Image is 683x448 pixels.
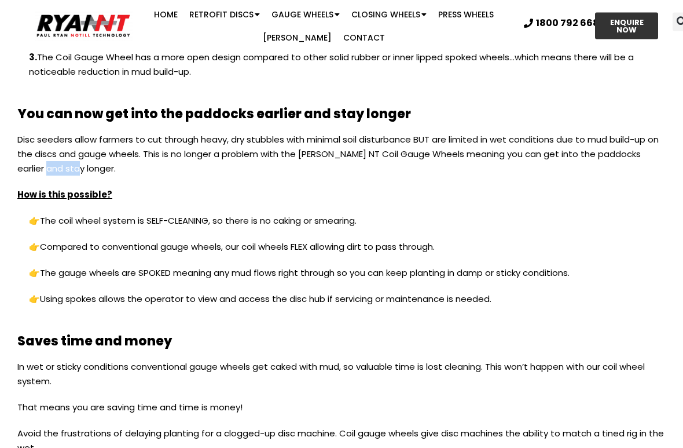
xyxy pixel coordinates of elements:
h2: Saves time and money [17,336,666,348]
span: 👉 [29,267,40,279]
span: ENQUIRE NOW [605,19,648,34]
a: ENQUIRE NOW [595,13,658,39]
a: Contact [337,26,391,49]
p: The gauge wheels are SPOKED meaning any mud flows right through so you can keep planting in damp ... [17,266,666,292]
span: 1800 792 668 [536,19,599,28]
a: Press Wheels [432,3,500,26]
a: Retrofit Discs [183,3,266,26]
h2: You can now get into the paddocks earlier and stay longer [17,108,666,121]
a: 1800 792 668 [524,19,599,28]
a: Home [148,3,183,26]
a: Gauge Wheels [266,3,346,26]
span: 👉 [29,293,40,305]
p: That means you are saving time and time is money! [17,400,666,427]
p: Compared to conventional gauge wheels, our coil wheels FLEX allowing dirt to pass through. [17,240,666,266]
nav: Menu [133,3,515,49]
strong: How is this possible? [17,189,112,201]
span: 👉 [29,241,40,253]
a: [PERSON_NAME] [257,26,337,49]
p: In wet or sticky conditions conventional gauge wheels get caked with mud, so valuable time is los... [17,360,666,400]
strong: 3. [29,52,37,64]
span: 👉 [29,215,40,227]
a: Closing Wheels [346,3,432,26]
p: Disc seeders allow farmers to cut through heavy, dry stubbles with minimal soil disturbance BUT a... [17,133,666,188]
p: The coil wheel system is SELF-CLEANING, so there is no caking or smearing. [17,214,666,240]
img: Ryan NT logo [35,11,133,41]
p: The Coil Gauge Wheel has a more open design compared to other solid rubber or inner lipped spoked... [17,50,666,91]
p: Using spokes allows the operator to view and access the disc hub if servicing or maintenance is n... [17,292,666,318]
